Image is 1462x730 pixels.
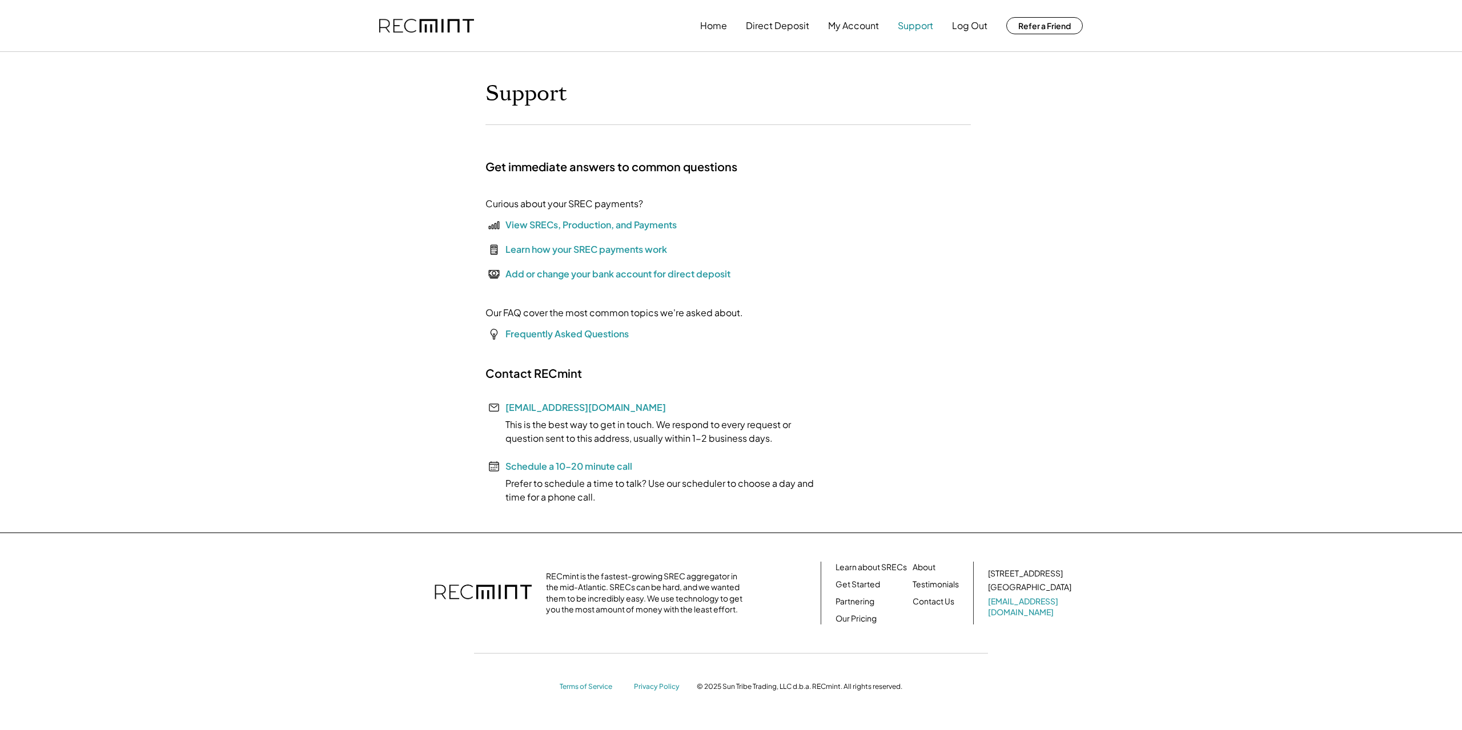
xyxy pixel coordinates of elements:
[988,582,1071,593] div: [GEOGRAPHIC_DATA]
[485,80,567,107] h1: Support
[836,579,880,590] a: Get Started
[435,573,532,613] img: recmint-logotype%403x.png
[485,477,828,504] div: Prefer to schedule a time to talk? Use our scheduler to choose a day and time for a phone call.
[485,366,582,381] h2: Contact RECmint
[505,401,666,413] a: [EMAIL_ADDRESS][DOMAIN_NAME]
[379,19,474,33] img: recmint-logotype%403x.png
[634,682,685,692] a: Privacy Policy
[485,197,643,211] div: Curious about your SREC payments?
[505,328,629,340] a: Frequently Asked Questions
[836,596,874,607] a: Partnering
[1006,17,1083,34] button: Refer a Friend
[913,596,954,607] a: Contact Us
[898,14,933,37] button: Support
[505,460,632,472] a: Schedule a 10-20 minute call
[505,267,730,281] div: Add or change your bank account for direct deposit
[560,682,622,692] a: Terms of Service
[828,14,879,37] button: My Account
[546,571,749,615] div: RECmint is the fastest-growing SREC aggregator in the mid-Atlantic. SRECs can be hard, and we wan...
[836,613,877,624] a: Our Pricing
[485,159,737,174] h2: Get immediate answers to common questions
[913,562,935,573] a: About
[485,418,828,445] div: This is the best way to get in touch. We respond to every request or question sent to this addres...
[913,579,959,590] a: Testimonials
[505,243,667,256] div: Learn how your SREC payments work
[505,218,677,232] div: View SRECs, Production, and Payments
[988,568,1063,579] div: [STREET_ADDRESS]
[836,562,907,573] a: Learn about SRECs
[700,14,727,37] button: Home
[697,682,902,691] div: © 2025 Sun Tribe Trading, LLC d.b.a. RECmint. All rights reserved.
[485,306,743,320] div: Our FAQ cover the most common topics we're asked about.
[746,14,809,37] button: Direct Deposit
[988,596,1074,618] a: [EMAIL_ADDRESS][DOMAIN_NAME]
[952,14,987,37] button: Log Out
